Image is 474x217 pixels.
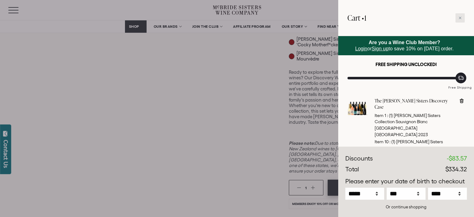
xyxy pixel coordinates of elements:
[372,46,389,51] a: Sign up
[369,40,440,45] strong: Are you a Wine Club Member?
[345,165,359,174] div: Total
[347,113,368,120] a: The McBride Sisters Discovery Case
[389,139,390,144] span: :
[345,177,467,186] p: Please enter your date of birth to checkout
[375,113,440,137] span: (1) [PERSON_NAME] Sisters Collection Sauvignon Blanc [GEOGRAPHIC_DATA] [GEOGRAPHIC_DATA] 2023
[445,166,467,173] span: $334.32
[355,40,454,51] span: or to save 10% on [DATE] order.
[375,98,454,110] a: The [PERSON_NAME] Sisters Discovery Case
[364,13,366,23] span: 1
[355,46,367,51] a: Login
[375,139,446,163] span: (1) [PERSON_NAME] Sisters Collection Reserve Pinot Noir "Cocky Motherf*cker" [GEOGRAPHIC_DATA][DA...
[345,204,467,210] div: Or continue shopping
[345,154,373,163] div: Discounts
[376,62,437,67] strong: FREE SHIPPING UNCLOCKED!
[375,113,386,118] span: Item 1
[446,79,474,90] div: Free Shipping
[375,139,389,144] span: Item 10
[347,9,366,27] h2: Cart •
[447,154,467,163] div: -
[387,113,388,118] span: :
[449,155,467,162] span: $83.57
